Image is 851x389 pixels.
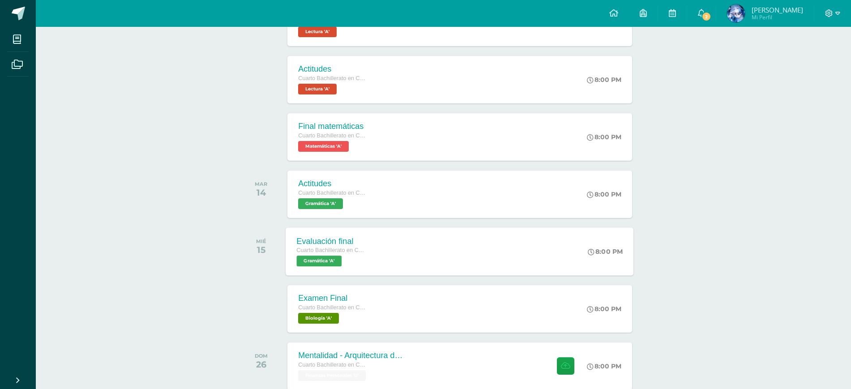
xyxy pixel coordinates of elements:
[587,362,621,370] div: 8:00 PM
[255,181,267,187] div: MAR
[587,76,621,84] div: 8:00 PM
[255,353,268,359] div: DOM
[298,141,349,152] span: Matemáticas 'A'
[256,244,266,255] div: 15
[298,370,366,381] span: Finanzas Personales 'U'
[298,75,365,81] span: Cuarto Bachillerato en CCLL en Diseño Grafico
[587,305,621,313] div: 8:00 PM
[256,238,266,244] div: MIÉ
[298,362,365,368] span: Cuarto Bachillerato en CCLL en Diseño Grafico
[588,248,623,256] div: 8:00 PM
[255,359,268,370] div: 26
[298,122,365,131] div: Final matemáticas
[587,190,621,198] div: 8:00 PM
[752,13,803,21] span: Mi Perfil
[298,26,337,37] span: Lectura 'A'
[298,198,343,209] span: Gramática 'A'
[297,236,365,246] div: Evaluación final
[298,304,365,311] span: Cuarto Bachillerato en CCLL en Diseño Grafico
[255,187,267,198] div: 14
[587,133,621,141] div: 8:00 PM
[727,4,745,22] img: 9f01e3d6ae747b29c28daca1ee3c4777.png
[298,133,365,139] span: Cuarto Bachillerato en CCLL en Diseño Grafico
[298,351,406,360] div: Mentalidad - Arquitectura de Mi Destino
[297,256,342,266] span: Gramática 'A'
[701,12,711,21] span: 2
[298,313,339,324] span: Biología 'A'
[298,294,365,303] div: Examen Final
[298,190,365,196] span: Cuarto Bachillerato en CCLL en Diseño Grafico
[298,84,337,94] span: Lectura 'A'
[298,179,365,188] div: Actitudes
[298,64,365,74] div: Actitudes
[297,247,365,253] span: Cuarto Bachillerato en CCLL en Diseño Grafico
[752,5,803,14] span: [PERSON_NAME]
